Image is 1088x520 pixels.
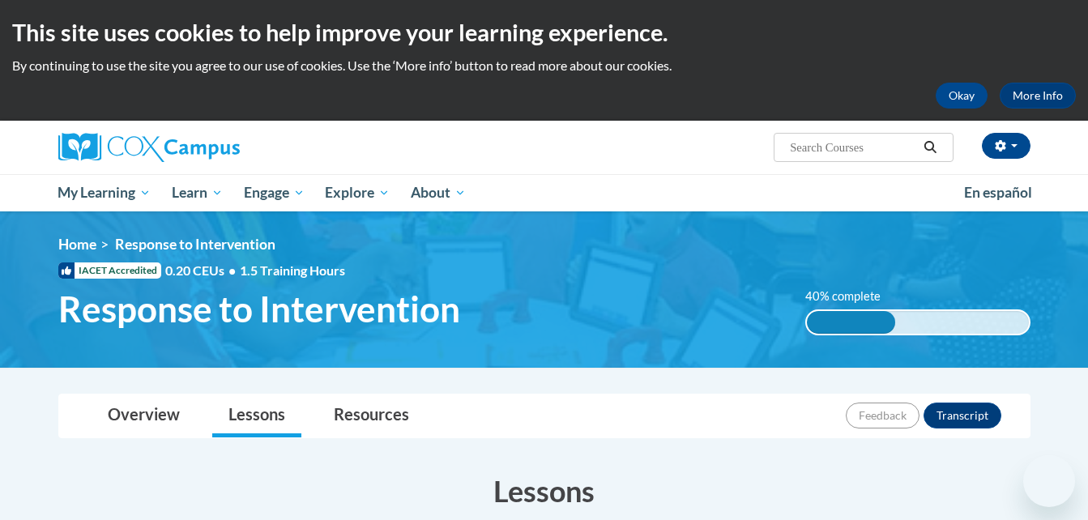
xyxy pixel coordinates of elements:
span: 1.5 Training Hours [240,262,345,278]
a: Explore [314,174,400,211]
button: Account Settings [982,133,1030,159]
span: Response to Intervention [58,288,460,330]
span: My Learning [58,183,151,202]
iframe: Button to launch messaging window [1023,455,1075,507]
span: Engage [244,183,305,202]
a: About [400,174,476,211]
a: Lessons [212,394,301,437]
div: Main menu [34,174,1055,211]
h3: Lessons [58,471,1030,511]
span: Response to Intervention [115,236,275,253]
label: 40% complete [805,288,898,305]
div: 40% complete [807,311,895,334]
button: Search [918,138,942,157]
span: IACET Accredited [58,262,161,279]
a: Resources [318,394,425,437]
button: Transcript [924,403,1001,428]
a: Cox Campus [58,133,366,162]
span: • [228,262,236,278]
h2: This site uses cookies to help improve your learning experience. [12,16,1076,49]
a: Home [58,236,96,253]
input: Search Courses [788,138,918,157]
a: More Info [1000,83,1076,109]
span: En español [964,184,1032,201]
a: Engage [233,174,315,211]
img: Cox Campus [58,133,240,162]
a: My Learning [48,174,162,211]
span: Explore [325,183,390,202]
span: 0.20 CEUs [165,262,240,279]
button: Okay [936,83,988,109]
a: En español [954,176,1043,210]
a: Overview [92,394,196,437]
button: Feedback [846,403,919,428]
p: By continuing to use the site you agree to our use of cookies. Use the ‘More info’ button to read... [12,57,1076,75]
span: About [411,183,466,202]
span: Learn [172,183,223,202]
a: Learn [161,174,233,211]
